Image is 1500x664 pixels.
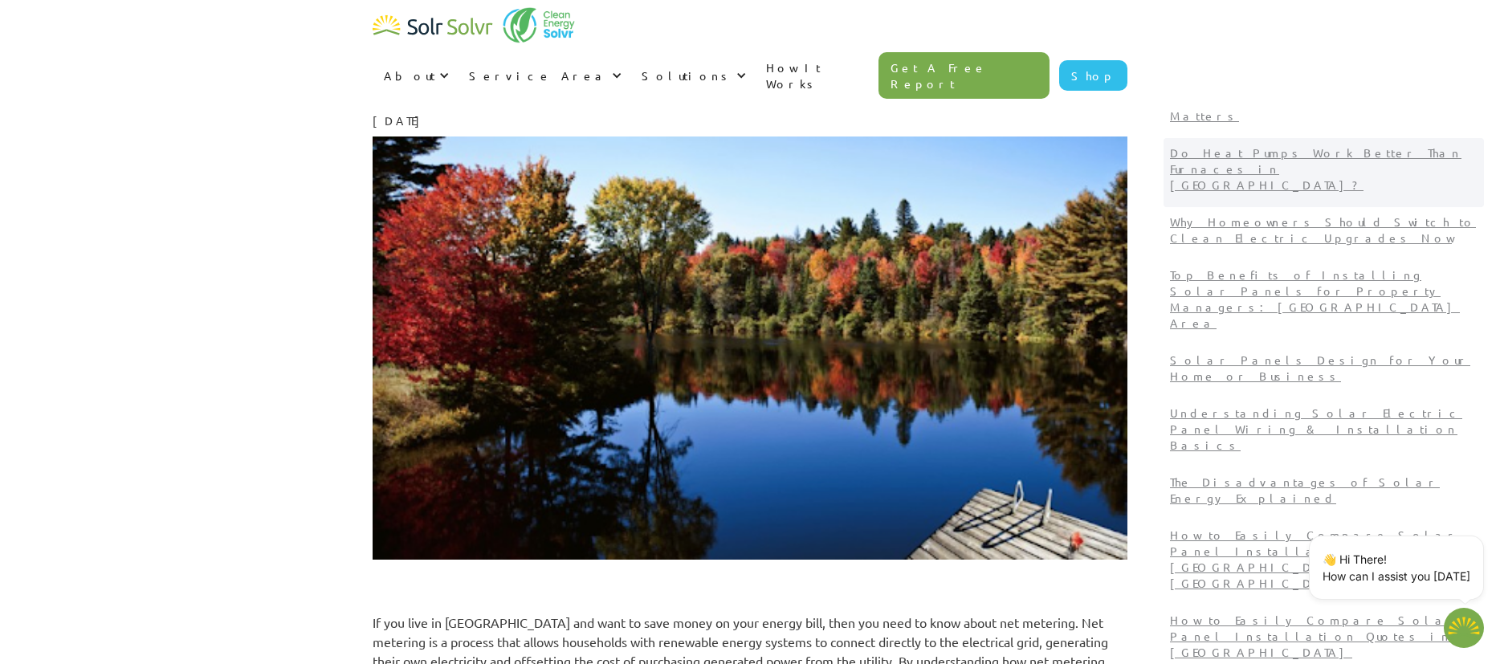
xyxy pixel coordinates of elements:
div: Solutions [630,51,755,100]
a: Do Heat Pumps Work Better Than Furnaces in [GEOGRAPHIC_DATA]? [1164,138,1484,207]
a: Understanding Solar Electric Panel Wiring & Installation Basics [1164,398,1484,467]
p: [DATE] [373,112,1127,128]
div: Service Area [469,67,608,84]
a: Shop [1059,60,1127,91]
div: Service Area [458,51,630,100]
p: Top Benefits of Installing Solar Panels for Property Managers: [GEOGRAPHIC_DATA] Area [1170,267,1478,331]
p: 👋 Hi There! How can I assist you [DATE] [1323,551,1470,585]
a: Why Homeowners Should Switch to Clean Electric Upgrades Now [1164,207,1484,260]
a: Solar Panels Design for Your Home or Business [1164,345,1484,398]
p: Understanding Solar Electric Panel Wiring & Installation Basics [1170,405,1478,453]
a: Top Benefits of Installing Solar Panels for Property Managers: [GEOGRAPHIC_DATA] Area [1164,260,1484,345]
p: Why Homeowners Should Switch to Clean Electric Upgrades Now [1170,214,1478,246]
button: Open chatbot widget [1444,608,1484,648]
div: Solutions [642,67,732,84]
p: Do Heat Pumps Work Better Than Furnaces in [GEOGRAPHIC_DATA]? [1170,145,1478,193]
a: The Disadvantages of Solar Energy Explained [1164,467,1484,520]
img: 1702586718.png [1444,608,1484,648]
p: Solar Panels Design for Your Home or Business [1170,352,1478,384]
p: The Disadvantages of Solar Energy Explained [1170,474,1478,506]
a: How to Easily Compare Solar Panel Installation Quotes in [GEOGRAPHIC_DATA], [GEOGRAPHIC_DATA] [1164,520,1484,605]
a: How It Works [755,43,878,108]
p: How to Easily Compare Solar Panel Installation Quotes in [GEOGRAPHIC_DATA], [GEOGRAPHIC_DATA] [1170,527,1478,591]
a: Get A Free Report [878,52,1050,99]
p: How to Easily Compare Solar Panel Installation Quotes in [GEOGRAPHIC_DATA] [1170,612,1478,660]
div: About [373,51,458,100]
div: About [384,67,435,84]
